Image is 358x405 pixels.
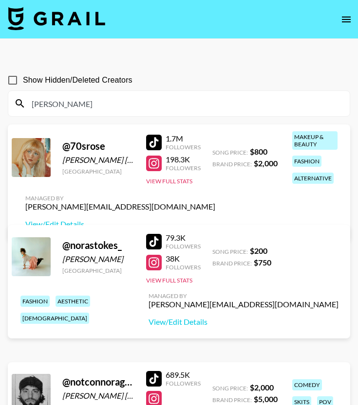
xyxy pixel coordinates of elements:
div: Followers [166,264,201,271]
div: [PERSON_NAME][EMAIL_ADDRESS][DOMAIN_NAME] [25,202,215,211]
strong: $ 200 [250,246,267,255]
div: Followers [166,380,201,387]
button: open drawer [337,10,356,29]
a: View/Edit Details [25,219,215,229]
strong: $ 800 [250,147,267,156]
span: Song Price: [212,248,248,255]
div: @ notconnoragain [62,376,134,388]
span: Brand Price: [212,160,252,168]
strong: $ 750 [254,258,271,267]
div: [PERSON_NAME] [PERSON_NAME] [62,391,134,401]
span: Show Hidden/Deleted Creators [23,74,132,86]
div: @ norastokes_ [62,239,134,251]
a: View/Edit Details [149,317,339,327]
div: [PERSON_NAME] [62,254,134,264]
button: View Full Stats [146,277,192,284]
div: Managed By [149,292,339,299]
div: Followers [166,243,201,250]
strong: $ 2,000 [254,158,278,168]
div: fashion [20,296,50,307]
div: [GEOGRAPHIC_DATA] [62,168,134,175]
div: [DEMOGRAPHIC_DATA] [20,313,89,324]
div: Followers [166,164,201,172]
div: aesthetic [56,296,90,307]
div: 198.3K [166,155,201,164]
div: [PERSON_NAME] [PERSON_NAME] van Rijn [62,155,134,165]
div: comedy [292,379,322,390]
strong: $ 2,000 [250,383,274,392]
input: Search by User Name [26,96,344,111]
span: Brand Price: [212,396,252,404]
span: Brand Price: [212,260,252,267]
div: [GEOGRAPHIC_DATA] [62,267,134,274]
div: Followers [166,143,201,151]
span: Song Price: [212,385,248,392]
div: fashion [292,156,321,167]
div: [PERSON_NAME][EMAIL_ADDRESS][DOMAIN_NAME] [149,299,339,309]
div: 1.7M [166,134,201,143]
img: Grail Talent [8,7,105,30]
div: alternative [292,173,334,184]
div: 38K [166,254,201,264]
div: makeup & beauty [292,131,338,150]
div: 79.3K [166,233,201,243]
strong: $ 5,000 [254,394,278,404]
button: View Full Stats [146,177,192,185]
div: Managed By [25,194,215,202]
div: 689.5K [166,370,201,380]
div: @ 70srose [62,140,134,152]
span: Song Price: [212,149,248,156]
